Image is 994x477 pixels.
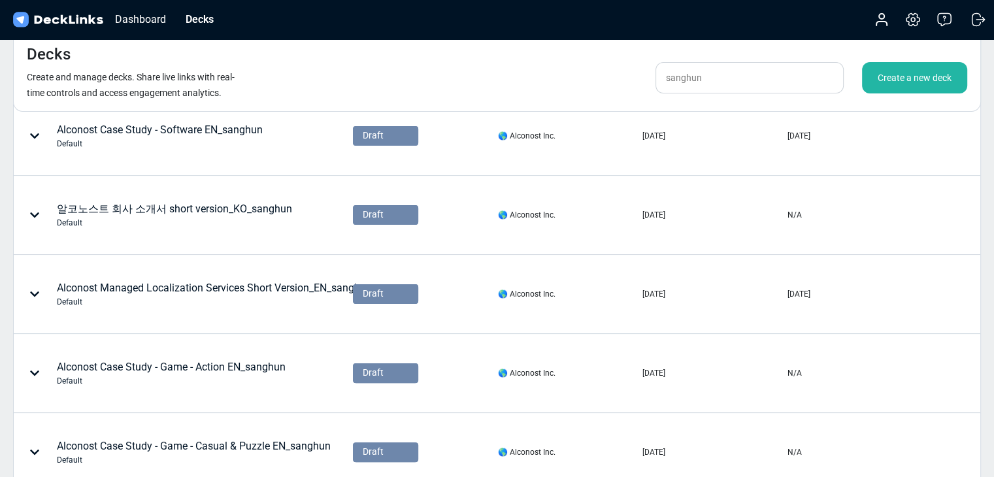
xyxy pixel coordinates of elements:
[57,280,372,308] div: Alconost Managed Localization Services Short Version_EN_sanghun
[497,288,555,300] div: 🌎 Alconost Inc.
[787,446,802,458] div: N/A
[363,208,384,222] span: Draft
[642,367,665,379] div: [DATE]
[57,122,263,150] div: Alconost Case Study - Software EN_sanghun
[497,367,555,379] div: 🌎 Alconost Inc.
[655,62,844,93] input: Search
[642,209,665,221] div: [DATE]
[57,138,263,150] div: Default
[57,217,292,229] div: Default
[57,375,286,387] div: Default
[27,72,235,98] small: Create and manage decks. Share live links with real-time controls and access engagement analytics.
[363,287,384,301] span: Draft
[57,359,286,387] div: Alconost Case Study - Game - Action EN_sanghun
[642,288,665,300] div: [DATE]
[497,209,555,221] div: 🌎 Alconost Inc.
[27,45,71,64] h4: Decks
[497,446,555,458] div: 🌎 Alconost Inc.
[787,288,810,300] div: [DATE]
[787,209,802,221] div: N/A
[363,366,384,380] span: Draft
[179,11,220,27] div: Decks
[363,129,384,142] span: Draft
[57,438,331,466] div: Alconost Case Study - Game - Casual & Puzzle EN_sanghun
[57,454,331,466] div: Default
[57,201,292,229] div: 알코노스트 회사 소개서 short version_KO_sanghun
[787,367,802,379] div: N/A
[497,130,555,142] div: 🌎 Alconost Inc.
[108,11,173,27] div: Dashboard
[642,446,665,458] div: [DATE]
[57,296,372,308] div: Default
[787,130,810,142] div: [DATE]
[10,10,105,29] img: DeckLinks
[363,445,384,459] span: Draft
[642,130,665,142] div: [DATE]
[862,62,967,93] div: Create a new deck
